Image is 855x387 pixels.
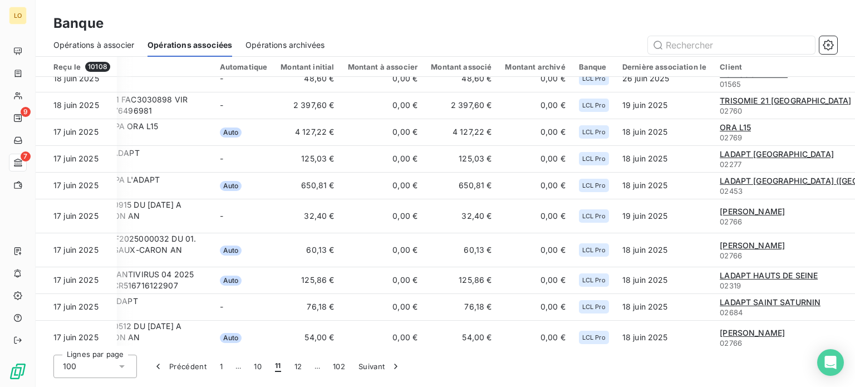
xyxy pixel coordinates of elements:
span: 02277 [720,160,741,169]
span: 02769 [720,133,742,142]
td: 17 juin 2025 [36,233,117,267]
span: … [308,357,326,375]
a: [PERSON_NAME] [720,206,785,217]
td: 18 juin 2025 [616,320,713,354]
div: Montant archivé [505,62,565,71]
td: 0,00 € [341,320,425,354]
div: Montant associé [431,62,492,71]
span: [PERSON_NAME] [720,241,785,250]
span: Opérations à associer [53,40,134,51]
span: 01565 [720,80,741,89]
span: LCL Pro [582,155,606,162]
td: 48,60 € [424,65,498,92]
td: 0,00 € [498,65,572,92]
td: 32,40 € [274,199,341,233]
td: 0,00 € [498,172,572,199]
td: 60,13 € [274,233,341,267]
button: Suivant [352,355,408,378]
td: 48,60 € [274,65,341,92]
td: 18 juin 2025 [616,267,713,293]
span: 11 [275,361,281,372]
span: 9 [21,107,31,117]
button: 12 [288,355,309,378]
td: 19 juin 2025 [616,92,713,119]
td: 17 juin 2025 [36,172,117,199]
td: 18 juin 2025 [36,65,117,92]
span: LCL Pro [582,277,606,283]
a: LADAPT [GEOGRAPHIC_DATA] [720,149,834,160]
td: 76,18 € [274,293,341,320]
td: 0,00 € [498,267,572,293]
td: 2 397,60 € [424,92,498,119]
span: LCL Pro [582,182,606,189]
span: LADAPT HAUTS DE SEINE [720,271,818,280]
td: 18 juin 2025 [616,233,713,267]
td: 0,00 € [498,293,572,320]
a: [PERSON_NAME] [720,327,785,339]
td: 0,00 € [341,199,425,233]
span: LCL Pro [582,102,606,109]
td: 0,00 € [498,119,572,145]
span: LCL Pro [582,129,606,135]
span: LCL Pro [582,213,606,219]
td: 26 juin 2025 [616,65,713,92]
td: - [213,199,274,233]
span: Opérations archivées [245,40,325,51]
span: [PERSON_NAME] [720,328,785,337]
td: 54,00 € [424,320,498,354]
a: TRISOMIE 21 [GEOGRAPHIC_DATA] [720,95,851,106]
div: Banque [579,62,609,71]
span: LCL Pro [582,303,606,310]
td: 0,00 € [498,233,572,267]
span: 7 [21,151,31,161]
span: Auto [220,181,242,191]
button: 11 [268,355,288,378]
span: LCL Pro [582,334,606,341]
td: - [213,65,274,92]
td: 17 juin 2025 [36,145,117,172]
td: 0,00 € [341,293,425,320]
a: [PERSON_NAME] [720,240,785,251]
td: 60,13 € [424,233,498,267]
span: TRISOMIE 21 [GEOGRAPHIC_DATA] [720,96,851,105]
td: 54,00 € [274,320,341,354]
span: LADAPT [GEOGRAPHIC_DATA] [720,149,834,159]
td: 19 juin 2025 [616,199,713,233]
td: 4 127,22 € [424,119,498,145]
td: 17 juin 2025 [36,293,117,320]
td: 650,81 € [274,172,341,199]
td: 125,86 € [424,267,498,293]
div: Automatique [220,62,268,71]
span: Auto [220,246,242,256]
span: Opérations associées [148,40,232,51]
span: 02766 [720,217,742,226]
td: 4 127,22 € [274,119,341,145]
div: Open Intercom Messenger [817,349,844,376]
td: 17 juin 2025 [36,320,117,354]
span: 100 [63,361,76,372]
div: Montant à associer [348,62,418,71]
span: LADAPT SAINT SATURNIN [720,297,820,307]
td: 0,00 € [341,267,425,293]
td: 0,00 € [341,145,425,172]
span: 02766 [720,251,742,260]
span: [PERSON_NAME] [720,207,785,216]
td: 0,00 € [341,172,425,199]
div: Dernière association le [622,62,706,71]
td: - [213,145,274,172]
td: 0,00 € [498,199,572,233]
td: 18 juin 2025 [616,119,713,145]
input: Rechercher [648,36,815,54]
span: 02319 [720,281,741,290]
td: 2 397,60 € [274,92,341,119]
td: 17 juin 2025 [36,267,117,293]
div: LO [9,7,27,25]
span: … [229,357,247,375]
span: 02453 [720,187,743,195]
td: 650,81 € [424,172,498,199]
td: 32,40 € [424,199,498,233]
td: 18 juin 2025 [616,172,713,199]
td: 0,00 € [341,233,425,267]
span: ORA L15 [720,123,751,132]
button: 1 [213,355,229,378]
